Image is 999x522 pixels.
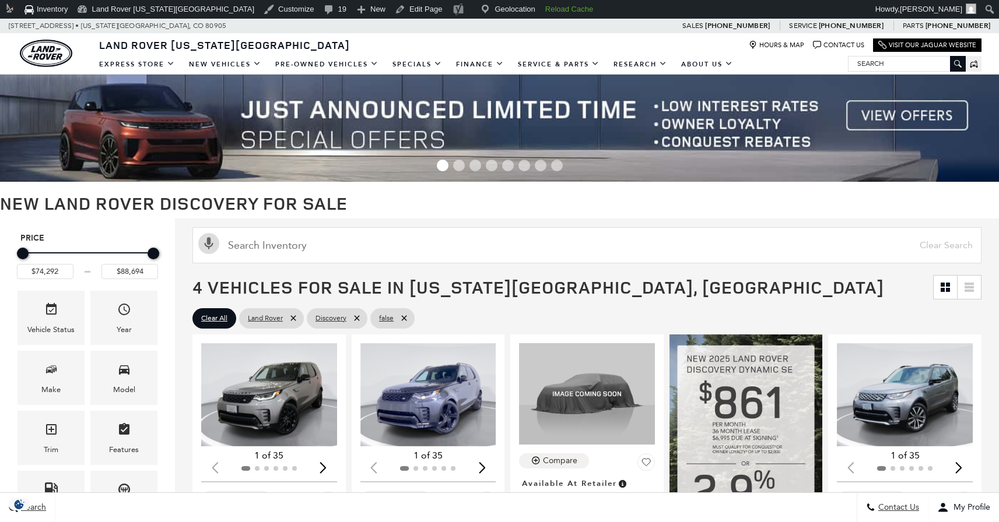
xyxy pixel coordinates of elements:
span: 4 Vehicles for Sale in [US_STATE][GEOGRAPHIC_DATA], [GEOGRAPHIC_DATA] [192,275,884,299]
span: Clear All [201,311,227,326]
img: Opt-Out Icon [6,498,33,510]
div: 1 of 35 [360,449,496,462]
section: Click to Open Cookie Consent Modal [6,498,33,510]
span: Fueltype [44,479,58,503]
span: Go to slide 3 [469,160,481,171]
span: Trim [44,419,58,443]
div: Next slide [316,455,331,481]
span: Land Rover [248,311,283,326]
span: Features [117,419,131,443]
img: 2025 LAND ROVER Discovery Dynamic SE 1 [360,343,498,446]
span: Make [44,359,58,383]
button: Save Vehicle [320,491,337,513]
span: Parts [903,22,924,30]
div: 1 / 2 [201,343,339,446]
nav: Main Navigation [92,54,740,75]
a: Specials [385,54,449,75]
span: CO [193,19,204,33]
a: Service & Parts [511,54,607,75]
span: Year [117,299,131,323]
span: Service [789,22,816,30]
svg: Click to toggle on voice search [198,233,219,254]
span: Discovery [316,311,346,326]
a: New Vehicles [182,54,268,75]
span: Go to slide 6 [518,160,530,171]
strong: Reload Cache [545,5,593,13]
img: Land Rover [20,40,72,67]
div: Minimum Price [17,248,29,259]
span: [STREET_ADDRESS] • [9,19,79,33]
div: MakeMake [17,351,85,405]
a: Finance [449,54,511,75]
a: [PHONE_NUMBER] [819,21,884,30]
button: Compare Vehicle [837,491,907,506]
span: false [379,311,394,326]
div: Next slide [474,455,490,481]
button: Compare Vehicle [519,453,589,468]
span: Model [117,359,131,383]
a: Pre-Owned Vehicles [268,54,385,75]
div: TrimTrim [17,411,85,465]
a: [PHONE_NUMBER] [926,21,990,30]
div: VehicleVehicle Status [17,291,85,345]
a: [STREET_ADDRESS] • [US_STATE][GEOGRAPHIC_DATA], CO 80905 [9,22,226,30]
span: Go to slide 7 [535,160,546,171]
button: Save Vehicle [478,491,496,513]
span: Go to slide 5 [502,160,514,171]
span: [US_STATE][GEOGRAPHIC_DATA], [81,19,191,33]
h5: Price [20,233,155,244]
div: Trim [44,443,58,456]
a: Contact Us [813,41,864,50]
a: EXPRESS STORE [92,54,182,75]
input: Search [849,57,965,70]
div: YearYear [90,291,157,345]
button: Compare Vehicle [201,491,271,506]
div: Maximum Price [148,248,159,259]
div: Vehicle Status [27,323,75,336]
img: 2025 LAND ROVER Discovery Dynamic SE 1 [201,343,339,446]
div: Year [117,323,132,336]
img: 2025 LAND ROVER Discovery Metropolitan Edition 1 [837,343,975,446]
span: Go to slide 8 [551,160,563,171]
button: Save Vehicle [955,491,973,513]
span: [PERSON_NAME] [900,5,962,13]
span: Land Rover [US_STATE][GEOGRAPHIC_DATA] [99,38,350,52]
span: Sales [682,22,703,30]
div: FeaturesFeatures [90,411,157,465]
div: Model [113,383,135,396]
div: 1 / 2 [837,343,975,446]
a: Visit Our Jaguar Website [878,41,976,50]
div: Next slide [951,455,967,481]
input: Search Inventory [192,227,982,263]
div: 1 of 35 [201,449,337,462]
button: Compare Vehicle [360,491,430,506]
span: My Profile [949,503,990,513]
span: 80905 [205,19,226,33]
img: 2025 LAND ROVER Discovery Dynamic SE [519,343,655,445]
button: Open user profile menu [928,493,999,522]
span: Go to slide 1 [437,160,448,171]
span: Available at Retailer [522,477,617,490]
a: Land Rover [US_STATE][GEOGRAPHIC_DATA] [92,38,357,52]
a: Research [607,54,674,75]
span: Vehicle [44,299,58,323]
a: land-rover [20,40,72,67]
span: Transmission [117,479,131,503]
button: Save Vehicle [637,453,655,475]
input: Maximum [101,264,158,279]
a: [PHONE_NUMBER] [705,21,770,30]
div: ModelModel [90,351,157,405]
span: Contact Us [875,503,919,513]
div: 1 of 35 [837,449,973,462]
input: Minimum [17,264,73,279]
span: Go to slide 2 [453,160,465,171]
span: Go to slide 4 [486,160,497,171]
div: Compare [543,456,577,466]
div: Make [41,383,61,396]
div: Price [17,244,158,279]
a: About Us [674,54,740,75]
a: Hours & Map [749,41,804,50]
span: Vehicle is in stock and ready for immediate delivery. Due to demand, availability is subject to c... [617,477,628,490]
div: 1 / 2 [360,343,498,446]
div: Features [109,443,139,456]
